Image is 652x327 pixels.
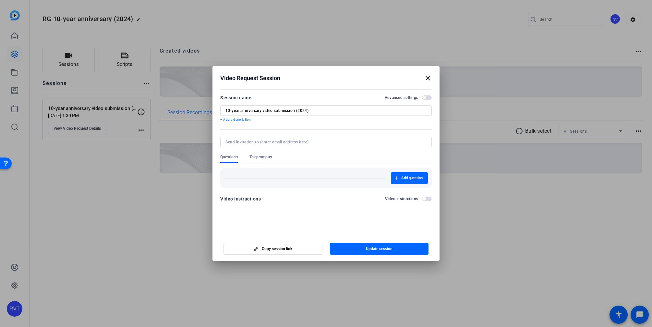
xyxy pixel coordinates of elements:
[220,195,261,203] div: Video Instructions
[391,172,428,184] button: Add question
[366,246,392,251] span: Update session
[220,74,432,82] div: Video Request Session
[249,154,272,160] span: Teleprompter
[220,154,238,160] span: Questions
[225,108,427,113] input: Enter Session Name
[220,94,251,102] div: Session name
[424,74,432,82] mat-icon: close
[330,243,429,255] button: Update session
[220,117,432,122] p: + Add a description
[223,243,322,255] button: Copy session link
[225,139,424,145] input: Send invitation to (enter email address here)
[262,246,292,251] span: Copy session link
[385,95,418,100] h2: Advanced settings
[385,196,418,201] h2: Video Instructions
[401,176,423,181] span: Add question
